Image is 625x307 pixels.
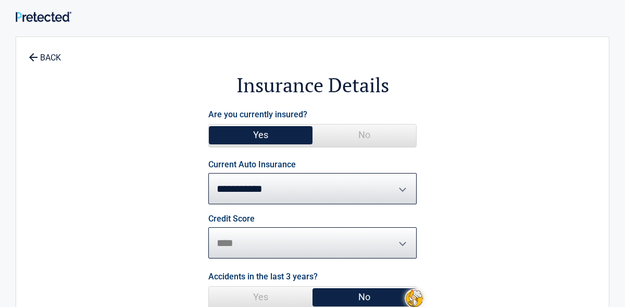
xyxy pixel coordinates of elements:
[73,72,552,99] h2: Insurance Details
[208,107,307,121] label: Are you currently insured?
[208,215,255,223] label: Credit Score
[209,125,312,145] span: Yes
[312,125,416,145] span: No
[16,11,71,21] img: Main Logo
[208,161,296,169] label: Current Auto Insurance
[208,269,318,284] label: Accidents in the last 3 years?
[27,44,63,62] a: BACK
